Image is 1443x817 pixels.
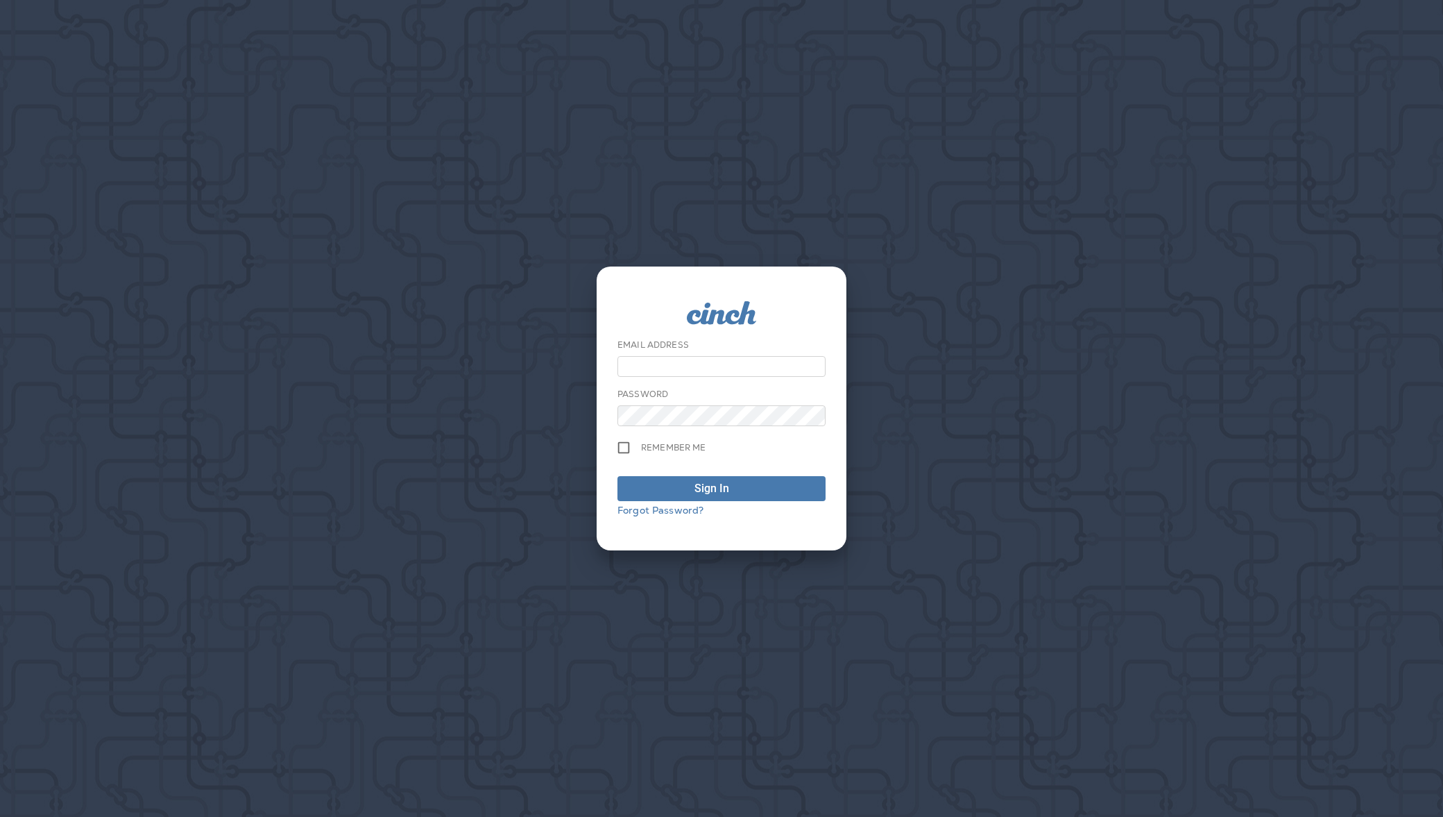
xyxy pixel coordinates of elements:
[617,476,826,501] button: Sign In
[617,504,703,516] a: Forgot Password?
[617,339,689,351] label: Email Address
[641,442,706,453] span: Remember me
[617,389,668,400] label: Password
[694,480,729,497] div: Sign In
